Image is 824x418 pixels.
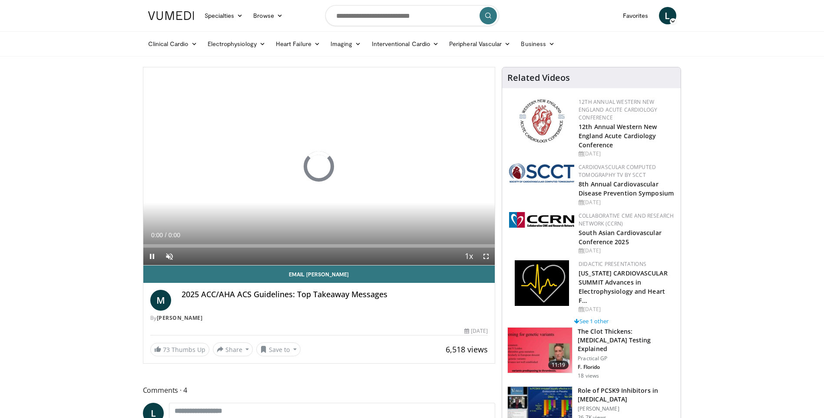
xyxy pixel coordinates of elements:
span: / [165,232,167,239]
a: Interventional Cardio [367,35,444,53]
a: Email [PERSON_NAME] [143,265,495,283]
p: 18 views [578,372,599,379]
span: 0:00 [151,232,163,239]
span: 11:19 [548,361,569,369]
a: [PERSON_NAME] [157,314,203,322]
div: Progress Bar [143,244,495,248]
a: L [659,7,676,24]
a: Heart Failure [271,35,325,53]
p: F. Florido [578,364,675,371]
a: M [150,290,171,311]
a: 12th Annual Western New England Acute Cardiology Conference [579,123,657,149]
a: 8th Annual Cardiovascular Disease Prevention Symposium [579,180,674,197]
div: Didactic Presentations [579,260,674,268]
img: 7b0db7e1-b310-4414-a1d3-dac447dbe739.150x105_q85_crop-smart_upscale.jpg [508,328,572,373]
img: 51a70120-4f25-49cc-93a4-67582377e75f.png.150x105_q85_autocrop_double_scale_upscale_version-0.2.png [509,163,574,182]
div: [DATE] [579,199,674,206]
a: Clinical Cardio [143,35,202,53]
span: Comments 4 [143,385,496,396]
a: See 1 other [574,317,609,325]
button: Pause [143,248,161,265]
a: 73 Thumbs Up [150,343,209,356]
input: Search topics, interventions [325,5,499,26]
button: Unmute [161,248,178,265]
a: Browse [248,7,288,24]
a: Peripheral Vascular [444,35,516,53]
img: 0954f259-7907-4053-a817-32a96463ecc8.png.150x105_q85_autocrop_double_scale_upscale_version-0.2.png [518,98,566,144]
span: 6,518 views [446,344,488,355]
h3: Role of PCSK9 Inhibitors in [MEDICAL_DATA] [578,386,675,404]
h4: 2025 ACC/AHA ACS Guidelines: Top Takeaway Messages [182,290,488,299]
button: Fullscreen [477,248,495,265]
video-js: Video Player [143,67,495,265]
img: 1860aa7a-ba06-47e3-81a4-3dc728c2b4cf.png.150x105_q85_autocrop_double_scale_upscale_version-0.2.png [515,260,569,306]
a: 12th Annual Western New England Acute Cardiology Conference [579,98,657,121]
a: Cardiovascular Computed Tomography TV by SCCT [579,163,656,179]
button: Save to [256,342,301,356]
a: 11:19 The Clot Thickens: [MEDICAL_DATA] Testing Explained Practical GP F. Florido 18 views [507,327,675,379]
a: Favorites [618,7,654,24]
h3: The Clot Thickens: [MEDICAL_DATA] Testing Explained [578,327,675,353]
p: Practical GP [578,355,675,362]
span: 0:00 [169,232,180,239]
button: Playback Rate [460,248,477,265]
div: By [150,314,488,322]
a: [US_STATE] CARDIOVASCULAR SUMMIT Advances in Electrophysiology and Heart F… [579,269,668,305]
h4: Related Videos [507,73,570,83]
p: [PERSON_NAME] [578,405,675,412]
img: a04ee3ba-8487-4636-b0fb-5e8d268f3737.png.150x105_q85_autocrop_double_scale_upscale_version-0.2.png [509,212,574,228]
a: Specialties [199,7,248,24]
div: [DATE] [579,305,674,313]
span: 73 [163,345,170,354]
div: [DATE] [464,327,488,335]
div: [DATE] [579,247,674,255]
img: VuMedi Logo [148,11,194,20]
a: Business [516,35,560,53]
a: Electrophysiology [202,35,271,53]
button: Share [213,342,253,356]
div: [DATE] [579,150,674,158]
a: Collaborative CME and Research Network (CCRN) [579,212,674,227]
a: Imaging [325,35,367,53]
a: South Asian Cardiovascular Conference 2025 [579,229,662,246]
